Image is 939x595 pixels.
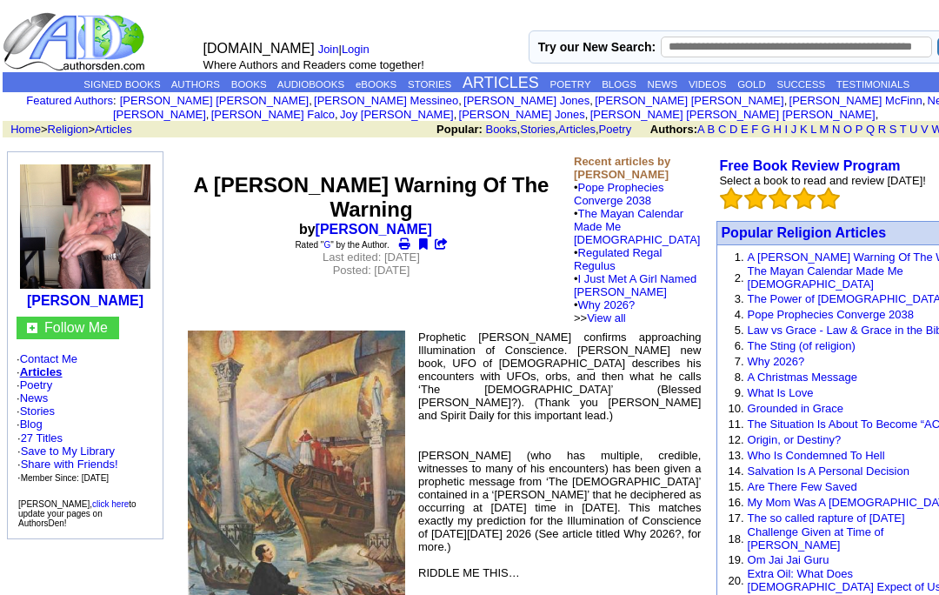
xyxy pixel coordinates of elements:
img: bigemptystars.png [720,187,743,210]
a: [PERSON_NAME] Falco [211,108,335,121]
font: 10. [728,402,743,415]
font: A [PERSON_NAME] Warning Of The Warning [194,173,549,221]
font: i [338,110,340,120]
font: · · · · · · [17,352,154,485]
a: Joy [PERSON_NAME] [340,108,454,121]
font: 19. [728,553,743,566]
a: The Mayan Calendar Made Me [DEMOGRAPHIC_DATA] [574,207,700,246]
a: Pope Prophecies Converge 2038 [748,308,915,321]
font: 20. [728,574,743,587]
font: : [26,94,116,107]
a: Pope Prophecies Converge 2038 [574,181,664,207]
font: i [878,110,880,120]
a: AUTHORS [171,79,220,90]
a: View all [587,311,626,324]
font: 9. [735,386,744,399]
b: by [299,222,443,237]
b: Authors: [650,123,697,136]
a: M [820,123,829,136]
a: Why 2026? [748,355,805,368]
a: [PERSON_NAME] Messineo [314,94,458,107]
font: · [17,431,118,484]
font: i [312,97,314,106]
a: BLOGS [602,79,636,90]
a: P [856,123,862,136]
a: What Is Love [748,386,814,399]
a: Poetry [599,123,632,136]
a: The so called rapture of [DATE] [748,511,905,525]
a: Popular Religion Articles [721,225,886,240]
a: Stories [520,123,555,136]
img: bigemptystars.png [793,187,816,210]
b: Recent articles by [PERSON_NAME] [574,155,670,181]
font: Rated " " by the Author. [295,240,389,250]
font: Prophetic [PERSON_NAME] confirms approaching Illumination of Conscience. [PERSON_NAME] new book, ... [418,331,701,422]
a: Origin, or Destiny? [748,433,842,446]
font: 17. [728,511,743,525]
a: Share with Friends! [21,458,118,471]
a: Articles [95,123,132,136]
font: i [456,110,458,120]
font: 13. [728,449,743,462]
a: Who Is Condemned To Hell [748,449,885,462]
a: SUCCESS [777,79,826,90]
font: • [574,181,700,324]
a: Home [10,123,41,136]
img: bigemptystars.png [769,187,791,210]
a: Regulated Regal Regulus [574,246,662,272]
a: POETRY [550,79,591,90]
font: i [209,110,210,120]
a: Free Book Review Program [719,158,900,173]
a: [PERSON_NAME] [PERSON_NAME] [PERSON_NAME] [590,108,876,121]
img: bigemptystars.png [817,187,840,210]
a: Why 2026? [578,298,636,311]
a: Challenge Given at Time of [PERSON_NAME] [748,525,884,552]
a: Q [866,123,875,136]
a: Blog [20,418,43,431]
a: TESTIMONIALS [836,79,909,90]
a: C [718,123,726,136]
a: [PERSON_NAME] [316,222,432,237]
a: T [900,123,907,136]
a: L [810,123,816,136]
a: [PERSON_NAME] Jones [463,94,589,107]
a: E [741,123,749,136]
font: 18. [728,532,743,545]
a: The Sting (of religion) [748,339,856,352]
font: 6. [735,339,744,352]
a: Follow Me [44,320,108,335]
img: logo_ad.gif [3,11,149,72]
font: 5. [735,324,744,337]
a: eBOOKS [356,79,396,90]
font: • >> [574,298,635,324]
a: S [889,123,897,136]
a: Articles [20,365,63,378]
a: [PERSON_NAME] [27,293,143,308]
a: F [751,123,758,136]
a: SIGNED BOOKS [83,79,160,90]
font: Select a book to read and review [DATE]! [719,174,926,187]
a: NEWS [648,79,678,90]
font: 8. [735,371,744,384]
a: R [878,123,886,136]
b: Popular: [436,123,483,136]
a: Books [485,123,516,136]
a: J [791,123,797,136]
a: GOLD [737,79,766,90]
a: [PERSON_NAME] [PERSON_NAME] [595,94,783,107]
a: Featured Authors [26,94,113,107]
a: Poetry [20,378,53,391]
a: H [774,123,782,136]
font: i [925,97,927,106]
font: • [574,246,696,324]
font: • [574,207,700,324]
font: 4. [735,308,744,321]
a: [PERSON_NAME] McFinn [789,94,922,107]
a: Grounded in Grace [748,402,844,415]
a: VIDEOS [689,79,726,90]
font: i [588,110,589,120]
font: · · · [17,445,118,484]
